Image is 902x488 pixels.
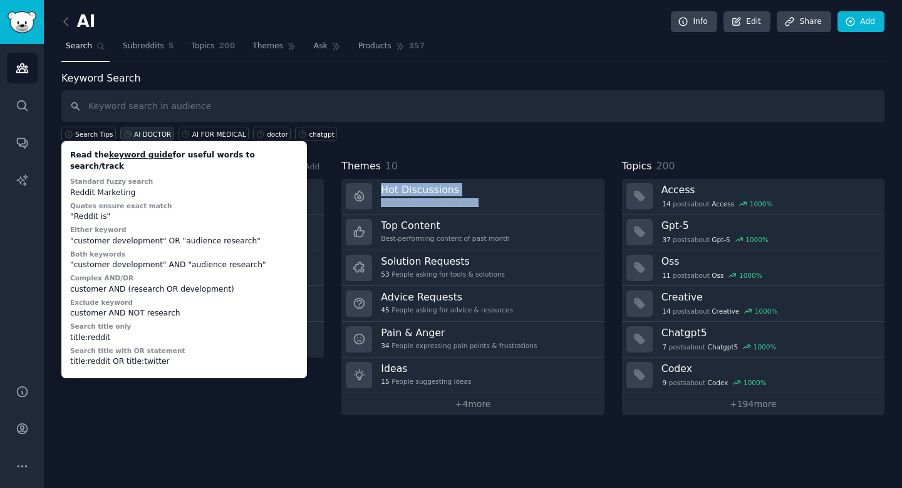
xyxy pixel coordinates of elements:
[385,160,398,172] span: 10
[381,326,537,339] h3: Pain & Anger
[341,250,604,286] a: Solution Requests53People asking for tools & solutions
[381,341,537,350] div: People expressing pain points & frustrations
[61,127,116,141] button: Search Tips
[622,215,884,250] a: Gpt-537postsaboutGpt-51000%
[70,284,298,295] div: customer AND (research OR development)
[661,234,770,245] div: post s about
[70,260,298,271] div: "customer development" AND "audience research"
[661,326,876,339] h3: Chatgpt5
[70,356,298,368] div: title:reddit OR title:twitter
[61,72,140,84] label: Keyword Search
[712,307,739,316] span: Creative
[341,286,604,322] a: Advice Requests45People asking for advice & resources
[662,307,670,316] span: 14
[837,11,884,33] a: Add
[622,159,652,174] span: Topics
[708,378,728,387] span: Codex
[252,41,283,52] span: Themes
[381,377,389,386] span: 15
[309,36,345,62] a: Ask
[70,236,298,247] div: "customer development" OR "audience research"
[755,307,778,316] div: 1000 %
[662,342,666,351] span: 7
[381,305,389,314] span: 45
[120,127,174,141] a: AI DOCTOR
[739,271,762,280] div: 1000 %
[744,378,767,387] div: 1000 %
[622,358,884,393] a: Codex9postsaboutCodex1000%
[661,183,876,196] h3: Access
[70,250,125,258] label: Both keywords
[723,11,770,33] a: Edit
[296,162,319,171] a: + Add
[381,362,471,375] h3: Ideas
[70,188,298,199] div: Reddit Marketing
[70,150,298,172] div: Read the for useful words to search/track
[341,358,604,393] a: Ideas15People suggesting ideas
[671,11,717,33] a: Info
[712,199,734,208] span: Access
[70,178,153,185] label: Standard fuzzy search
[662,235,670,244] span: 37
[75,130,113,139] span: Search Tips
[70,308,298,319] div: customer AND NOT research
[661,290,876,304] h3: Creative
[777,11,831,33] a: Share
[314,41,328,52] span: Ask
[191,41,214,52] span: Topics
[712,271,723,280] span: Oss
[61,90,884,122] input: Keyword search in audience
[309,130,334,139] div: chatgpt
[712,235,730,244] span: Gpt-5
[381,270,505,278] div: People asking for tools & solutions
[267,130,288,139] div: doctor
[358,41,391,52] span: Products
[70,274,133,282] label: Complex AND/OR
[662,378,666,387] span: 9
[661,341,778,353] div: post s about
[123,41,164,52] span: Subreddits
[61,36,110,62] a: Search
[622,250,884,286] a: Oss11postsaboutOss1000%
[381,219,510,232] h3: Top Content
[381,198,479,207] div: Popular discussions this week
[661,362,876,375] h3: Codex
[381,234,510,243] div: Best-performing content of past month
[118,36,178,62] a: Subreddits5
[66,41,92,52] span: Search
[708,342,739,351] span: Chatgpt5
[70,211,298,223] div: "Reddit is"
[70,299,133,306] label: Exclude keyword
[341,215,604,250] a: Top ContentBest-performing content of past month
[661,377,768,388] div: post s about
[622,179,884,215] a: Access14postsaboutAccess1000%
[219,41,236,52] span: 200
[381,270,389,278] span: 53
[622,393,884,415] a: +194more
[661,305,779,317] div: post s about
[70,347,185,354] label: Search title with OR statement
[381,341,389,350] span: 34
[187,36,239,62] a: Topics200
[134,130,171,139] div: AI DOCTOR
[354,36,429,62] a: Products357
[70,202,172,210] label: Quotes ensure exact match
[662,271,670,280] span: 11
[381,305,513,314] div: People asking for advice & resources
[745,235,769,244] div: 1000 %
[61,12,96,32] h2: AI
[750,199,773,208] div: 1000 %
[662,199,670,208] span: 14
[70,226,127,233] label: Either keyword
[70,322,131,330] label: Search title only
[341,159,381,174] span: Themes
[295,127,337,141] a: chatgpt
[192,130,246,139] div: AI FOR MEDICAL
[622,286,884,322] a: Creative14postsaboutCreative1000%
[661,198,774,210] div: post s about
[409,41,425,52] span: 357
[168,41,174,52] span: 5
[661,255,876,268] h3: Oss
[341,179,604,215] a: Hot DiscussionsPopular discussions this week
[109,151,173,159] a: keyword guide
